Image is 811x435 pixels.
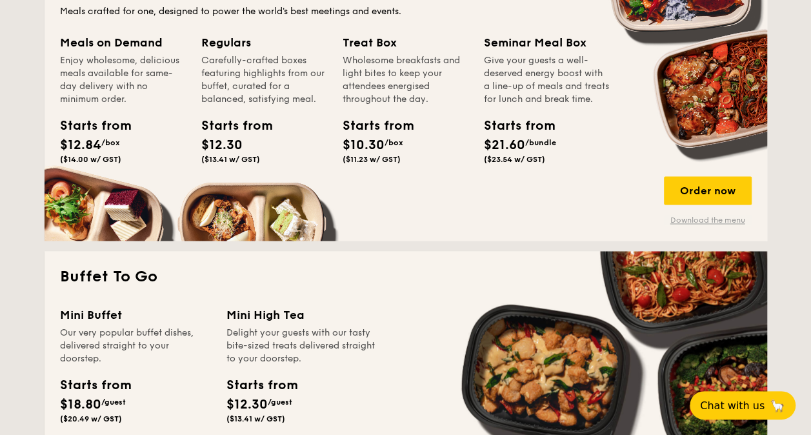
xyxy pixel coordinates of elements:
[60,155,121,164] span: ($14.00 w/ GST)
[60,137,101,153] span: $12.84
[343,137,385,153] span: $10.30
[343,54,468,106] div: Wholesome breakfasts and light bites to keep your attendees energised throughout the day.
[60,5,752,18] div: Meals crafted for one, designed to power the world's best meetings and events.
[664,176,752,205] div: Order now
[226,396,268,412] span: $12.30
[60,396,101,412] span: $18.80
[226,414,285,423] span: ($13.41 w/ GST)
[484,137,525,153] span: $21.60
[60,116,118,136] div: Starts from
[770,398,785,413] span: 🦙
[484,54,610,106] div: Give your guests a well-deserved energy boost with a line-up of meals and treats for lunch and br...
[700,400,765,412] span: Chat with us
[101,397,126,406] span: /guest
[268,397,292,406] span: /guest
[60,326,211,365] div: Our very popular buffet dishes, delivered straight to your doorstep.
[484,155,545,164] span: ($23.54 w/ GST)
[60,305,211,323] div: Mini Buffet
[60,267,752,287] h2: Buffet To Go
[201,155,260,164] span: ($13.41 w/ GST)
[60,375,130,394] div: Starts from
[201,116,259,136] div: Starts from
[201,34,327,52] div: Regulars
[525,138,556,147] span: /bundle
[343,155,401,164] span: ($11.23 w/ GST)
[690,391,796,420] button: Chat with us🦙
[226,305,377,323] div: Mini High Tea
[484,34,610,52] div: Seminar Meal Box
[60,414,122,423] span: ($20.49 w/ GST)
[101,138,120,147] span: /box
[201,54,327,106] div: Carefully-crafted boxes featuring highlights from our buffet, curated for a balanced, satisfying ...
[343,34,468,52] div: Treat Box
[60,34,186,52] div: Meals on Demand
[226,375,297,394] div: Starts from
[226,326,377,365] div: Delight your guests with our tasty bite-sized treats delivered straight to your doorstep.
[385,138,403,147] span: /box
[60,54,186,106] div: Enjoy wholesome, delicious meals available for same-day delivery with no minimum order.
[343,116,401,136] div: Starts from
[201,137,243,153] span: $12.30
[664,215,752,225] a: Download the menu
[484,116,542,136] div: Starts from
